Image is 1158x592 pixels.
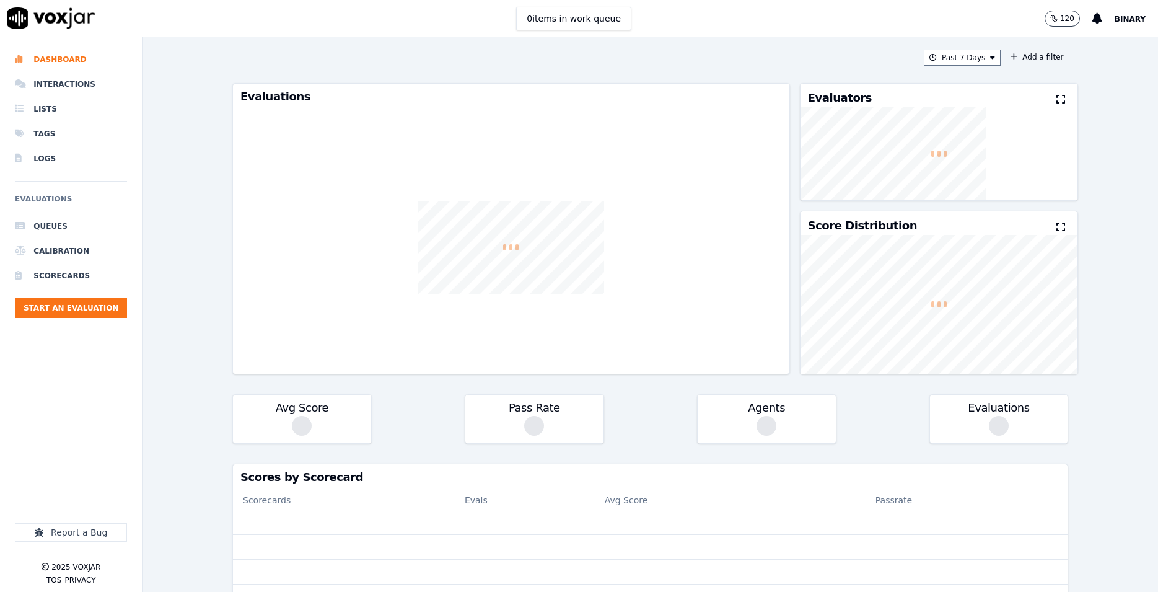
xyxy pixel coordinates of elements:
[1045,11,1092,27] button: 120
[937,402,1061,413] h3: Evaluations
[15,214,127,239] a: Queues
[15,146,127,171] a: Logs
[51,562,100,572] p: 2025 Voxjar
[15,72,127,97] a: Interactions
[15,121,127,146] a: Tags
[808,220,917,231] h3: Score Distribution
[15,523,127,542] button: Report a Bug
[705,402,828,413] h3: Agents
[15,298,127,318] button: Start an Evaluation
[1115,11,1158,26] button: Binary
[808,92,872,104] h3: Evaluators
[15,263,127,288] a: Scorecards
[240,472,1060,483] h3: Scores by Scorecard
[801,490,987,510] th: Passrate
[1045,11,1080,27] button: 120
[7,7,95,29] img: voxjar logo
[15,239,127,263] a: Calibration
[64,575,95,585] button: Privacy
[233,490,455,510] th: Scorecards
[15,47,127,72] a: Dashboard
[473,402,596,413] h3: Pass Rate
[595,490,801,510] th: Avg Score
[1060,14,1074,24] p: 120
[240,402,364,413] h3: Avg Score
[15,192,127,214] h6: Evaluations
[1006,50,1068,64] button: Add a filter
[516,7,631,30] button: 0items in work queue
[1115,15,1146,24] span: Binary
[924,50,1001,66] button: Past 7 Days
[240,91,782,102] h3: Evaluations
[15,97,127,121] a: Lists
[455,490,595,510] th: Evals
[46,575,61,585] button: TOS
